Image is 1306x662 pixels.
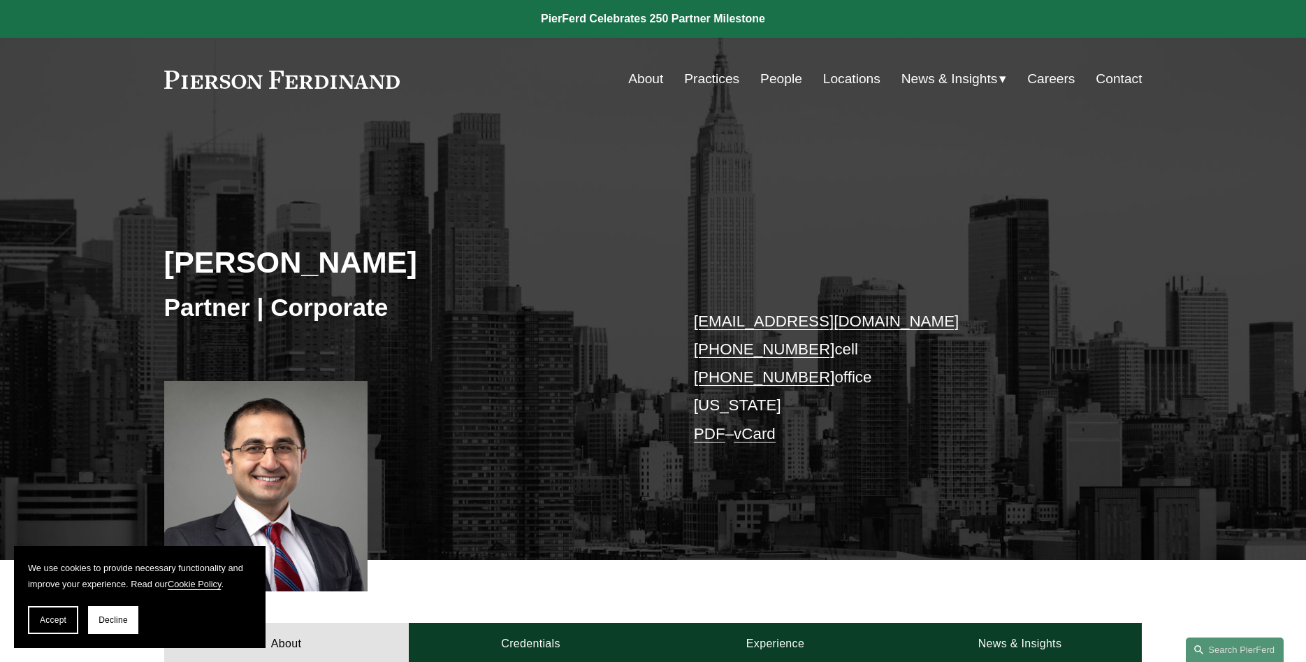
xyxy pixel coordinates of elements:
[40,615,66,625] span: Accept
[164,244,653,280] h2: [PERSON_NAME]
[99,615,128,625] span: Decline
[684,66,739,92] a: Practices
[168,579,222,589] a: Cookie Policy
[14,546,266,648] section: Cookie banner
[901,67,998,92] span: News & Insights
[760,66,802,92] a: People
[28,560,252,592] p: We use cookies to provide necessary functionality and improve your experience. Read our .
[628,66,663,92] a: About
[28,606,78,634] button: Accept
[694,312,959,330] a: [EMAIL_ADDRESS][DOMAIN_NAME]
[823,66,880,92] a: Locations
[1027,66,1075,92] a: Careers
[1096,66,1142,92] a: Contact
[734,425,776,442] a: vCard
[1186,638,1284,662] a: Search this site
[694,308,1101,449] p: cell office [US_STATE] –
[694,425,725,442] a: PDF
[164,292,653,323] h3: Partner | Corporate
[694,340,835,358] a: [PHONE_NUMBER]
[694,368,835,386] a: [PHONE_NUMBER]
[88,606,138,634] button: Decline
[901,66,1007,92] a: folder dropdown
